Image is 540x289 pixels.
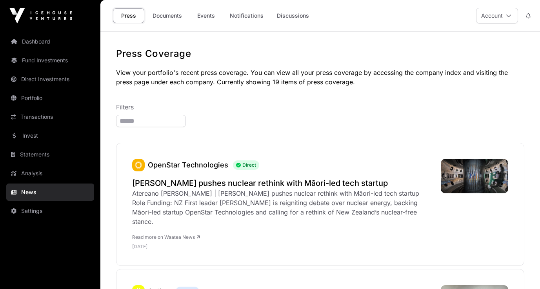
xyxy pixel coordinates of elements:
[132,234,200,240] a: Read more on Waatea News
[6,202,94,220] a: Settings
[148,161,228,169] a: OpenStar Technologies
[476,8,518,24] button: Account
[272,8,314,23] a: Discussions
[190,8,222,23] a: Events
[6,184,94,201] a: News
[132,244,433,250] p: [DATE]
[132,159,145,171] a: OpenStar Technologies
[132,178,433,189] a: [PERSON_NAME] pushes nuclear rethink with Māori-led tech startup
[132,189,433,226] div: Atereano [PERSON_NAME] | [PERSON_NAME] pushes nuclear rethink with Māori-led tech startup Role Fu...
[6,71,94,88] a: Direct Investments
[116,102,524,112] p: Filters
[6,33,94,50] a: Dashboard
[6,52,94,69] a: Fund Investments
[116,47,524,60] h1: Press Coverage
[6,146,94,163] a: Statements
[233,160,259,170] span: Direct
[6,165,94,182] a: Analysis
[113,8,144,23] a: Press
[6,89,94,107] a: Portfolio
[501,251,540,289] iframe: Chat Widget
[6,108,94,125] a: Transactions
[225,8,269,23] a: Notifications
[6,127,94,144] a: Invest
[441,159,508,193] img: Winston-Peters-pushes-nuclear-rethink-with-Maori-led-tech-startup.jpg
[9,8,72,24] img: Icehouse Ventures Logo
[116,68,524,87] p: View your portfolio's recent press coverage. You can view all your press coverage by accessing th...
[147,8,187,23] a: Documents
[132,159,145,171] img: OpenStar.svg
